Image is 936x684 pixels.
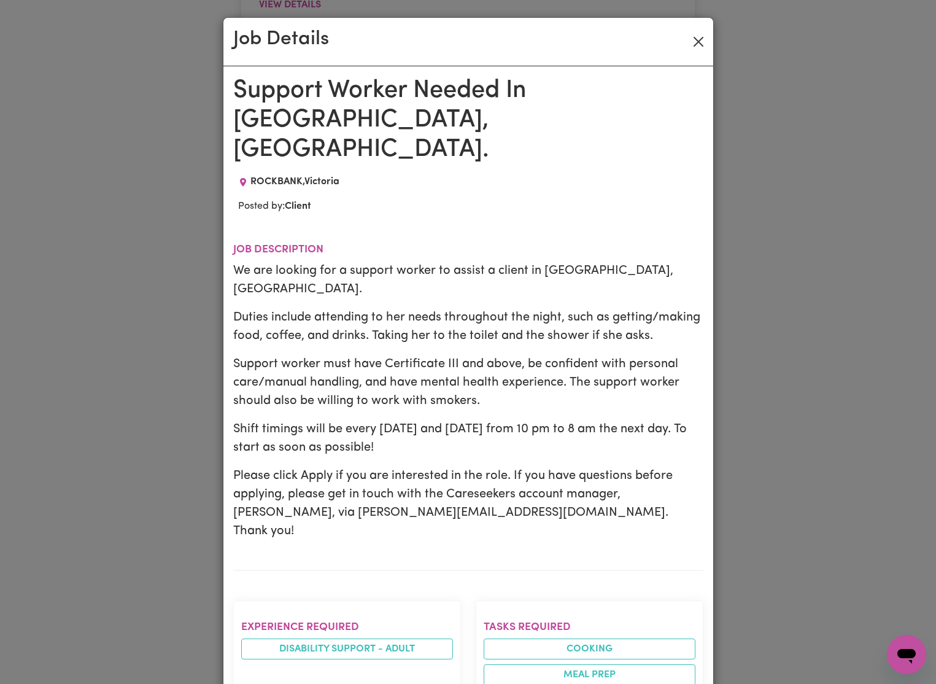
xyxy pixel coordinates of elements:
[238,201,311,211] span: Posted by:
[233,308,703,345] p: Duties include attending to her needs throughout the night, such as getting/making food, coffee, ...
[484,621,695,634] h2: Tasks required
[250,177,339,187] span: ROCKBANK , Victoria
[241,621,453,634] h2: Experience required
[241,639,453,659] li: Disability support - Adult
[233,467,703,540] p: Please click Apply if you are interested in the role. If you have questions before applying, plea...
[233,420,703,457] p: Shift timings will be every [DATE] and [DATE] from 10 pm to 8 am the next day. To start as soon a...
[233,28,329,51] h2: Job Details
[233,76,703,165] h1: Support Worker Needed In [GEOGRAPHIC_DATA], [GEOGRAPHIC_DATA].
[689,32,708,52] button: Close
[484,639,695,659] li: Cooking
[887,635,926,674] iframe: Button to launch messaging window
[233,243,703,256] h2: Job description
[285,201,311,211] b: Client
[233,174,344,189] div: Job location: ROCKBANK, Victoria
[233,262,703,298] p: We are looking for a support worker to assist a client in [GEOGRAPHIC_DATA], [GEOGRAPHIC_DATA].
[233,355,703,410] p: Support worker must have Certificate III and above, be confident with personal care/manual handli...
